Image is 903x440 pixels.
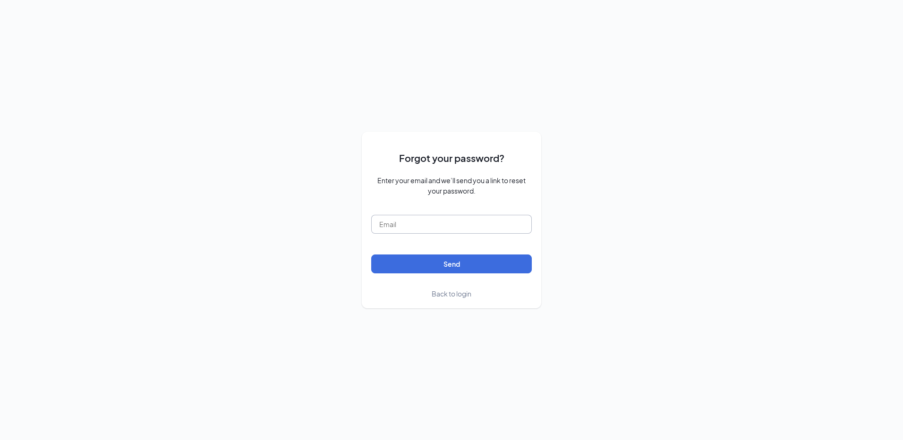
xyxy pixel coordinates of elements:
[399,151,504,165] span: Forgot your password?
[371,175,532,196] span: Enter your email and we’ll send you a link to reset your password.
[371,254,532,273] button: Send
[432,288,471,299] a: Back to login
[371,215,532,234] input: Email
[432,289,471,298] span: Back to login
